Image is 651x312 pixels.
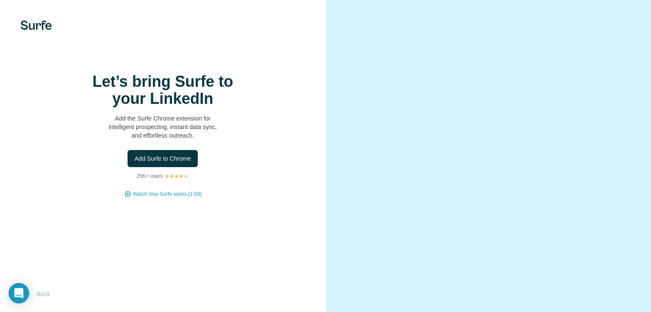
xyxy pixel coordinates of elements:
img: Rating Stars [164,174,189,179]
img: Surfe's logo [21,21,52,30]
button: Watch how Surfe works (1:58) [133,190,202,198]
div: Open Intercom Messenger [9,283,29,303]
h1: Let’s bring Surfe to your LinkedIn [77,73,248,107]
button: Back [21,286,56,302]
p: Add the Surfe Chrome extension for intelligent prospecting, instant data sync, and effortless out... [77,114,248,140]
span: Add Surfe to Chrome [134,154,191,163]
p: 25K+ users [137,172,163,180]
button: Add Surfe to Chrome [128,150,198,167]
